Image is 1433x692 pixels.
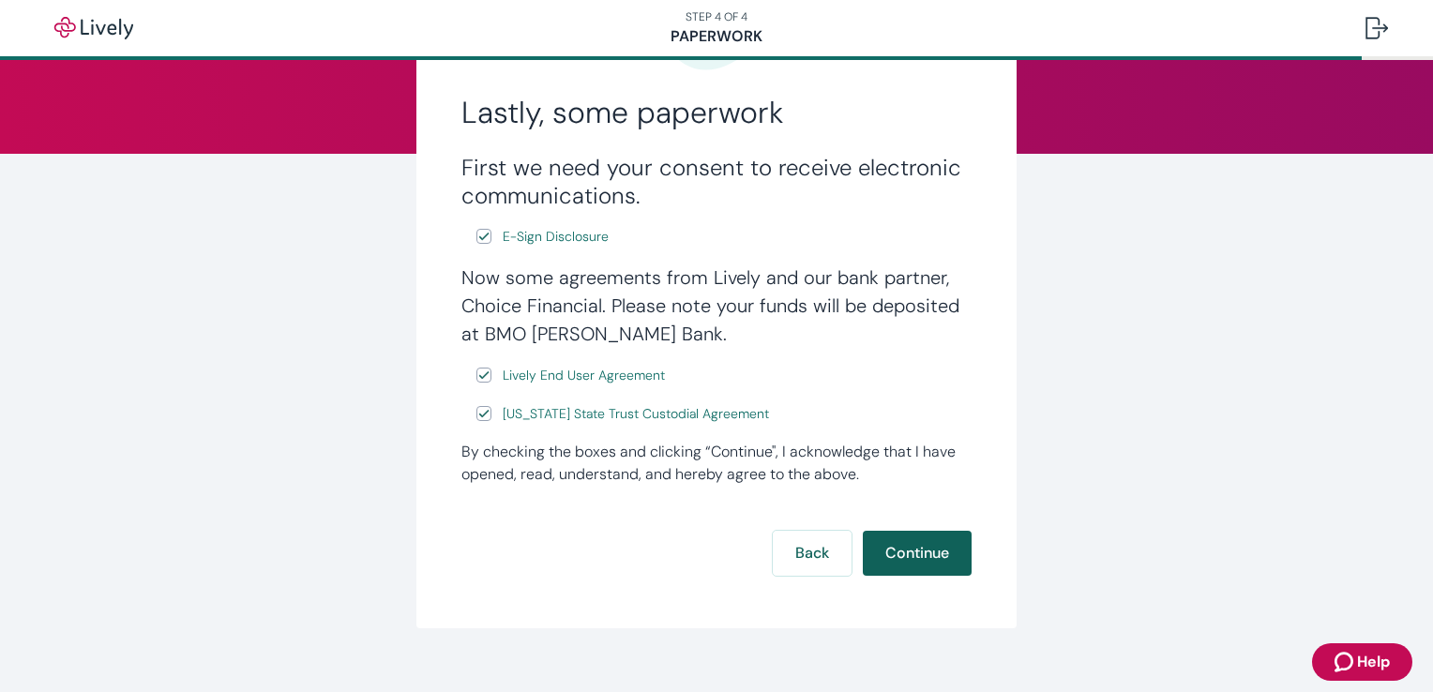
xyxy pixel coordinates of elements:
[1312,643,1412,681] button: Zendesk support iconHelp
[461,94,972,131] h2: Lastly, some paperwork
[499,402,773,426] a: e-sign disclosure document
[1350,6,1403,51] button: Log out
[499,364,669,387] a: e-sign disclosure document
[503,404,769,424] span: [US_STATE] State Trust Custodial Agreement
[863,531,972,576] button: Continue
[503,366,665,385] span: Lively End User Agreement
[41,17,146,39] img: Lively
[461,441,972,486] div: By checking the boxes and clicking “Continue", I acknowledge that I have opened, read, understand...
[773,531,852,576] button: Back
[1357,651,1390,673] span: Help
[499,225,612,248] a: e-sign disclosure document
[503,227,609,247] span: E-Sign Disclosure
[1335,651,1357,673] svg: Zendesk support icon
[461,154,972,210] h3: First we need your consent to receive electronic communications.
[461,263,972,348] h4: Now some agreements from Lively and our bank partner, Choice Financial. Please note your funds wi...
